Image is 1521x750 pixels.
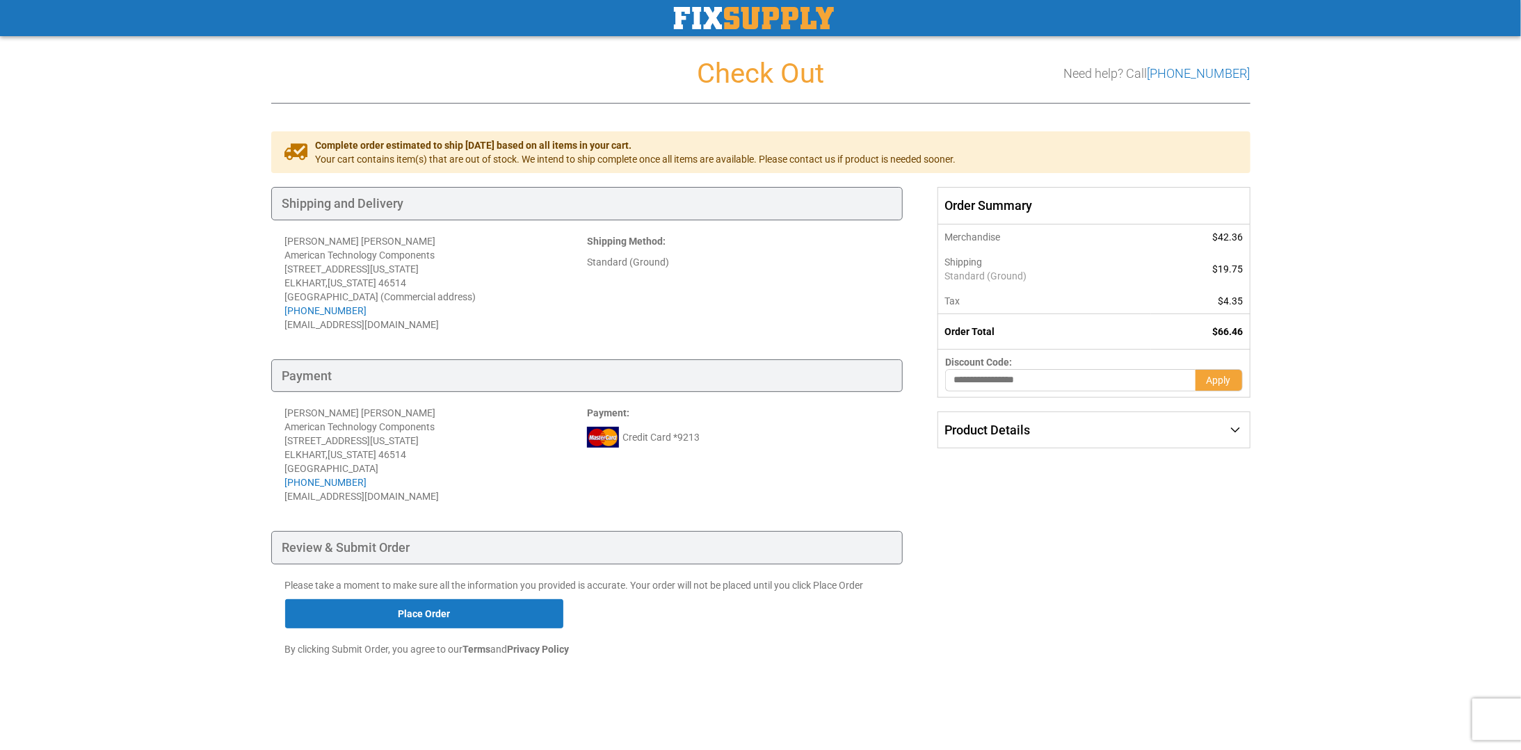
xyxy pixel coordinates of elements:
[285,599,563,628] button: Place Order
[944,423,1030,437] span: Product Details
[316,152,956,166] span: Your cart contains item(s) that are out of stock. We intend to ship complete once all items are a...
[1064,67,1250,81] h3: Need help? Call
[285,406,587,489] div: [PERSON_NAME] [PERSON_NAME] American Technology Components [STREET_ADDRESS][US_STATE] ELKHART , 4...
[944,326,995,337] strong: Order Total
[938,288,1152,314] th: Tax
[1196,369,1243,391] button: Apply
[945,357,1012,368] span: Discount Code:
[937,187,1250,225] span: Order Summary
[587,236,663,247] span: Shipping Method
[508,644,570,655] strong: Privacy Policy
[285,319,440,330] span: [EMAIL_ADDRESS][DOMAIN_NAME]
[587,407,627,418] span: Payment
[285,642,890,656] p: By clicking Submit Order, you agree to our and
[271,58,1250,89] h1: Check Out
[316,138,956,152] span: Complete order estimated to ship [DATE] based on all items in your cart.
[1148,66,1250,81] a: [PHONE_NUMBER]
[271,359,903,393] div: Payment
[587,407,629,418] strong: :
[674,7,834,29] img: Fix Industrial Supply
[587,236,666,247] strong: :
[944,269,1144,283] span: Standard (Ground)
[271,187,903,220] div: Shipping and Delivery
[938,225,1152,250] th: Merchandise
[285,578,890,592] p: Please take a moment to make sure all the information you provided is accurate. Your order will n...
[463,644,491,655] strong: Terms
[328,449,377,460] span: [US_STATE]
[587,427,619,448] img: mc.png
[1213,326,1244,337] span: $66.46
[285,477,367,488] a: [PHONE_NUMBER]
[285,234,587,332] address: [PERSON_NAME] [PERSON_NAME] American Technology Components [STREET_ADDRESS][US_STATE] ELKHART , 4...
[271,531,903,564] div: Review & Submit Order
[1213,231,1244,243] span: $42.36
[1218,295,1244,307] span: $4.35
[1213,263,1244,275] span: $19.75
[328,277,377,288] span: [US_STATE]
[944,256,982,268] span: Shipping
[285,491,440,502] span: [EMAIL_ADDRESS][DOMAIN_NAME]
[587,427,889,448] div: Credit Card *9213
[285,305,367,316] a: [PHONE_NUMBER]
[674,7,834,29] a: store logo
[1207,375,1231,386] span: Apply
[587,255,889,269] div: Standard (Ground)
